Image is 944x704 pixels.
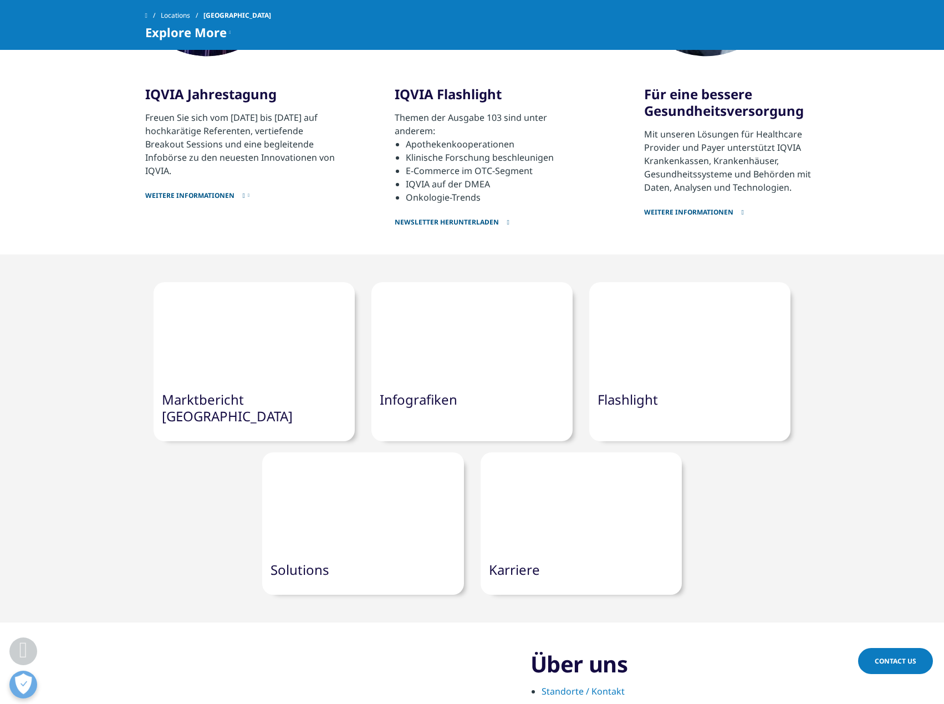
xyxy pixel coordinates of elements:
[145,86,336,103] h3: IQVIA Jahrestagung
[203,6,271,25] span: [GEOGRAPHIC_DATA]
[145,177,336,201] a: Weitere Informationen
[161,6,203,25] a: Locations
[271,560,329,579] a: Solutions
[858,648,933,674] a: Contact Us
[406,164,585,177] li: E-Commerce im OTC-Segment
[644,194,835,217] a: Weitere Informationen
[406,177,585,191] li: IQVIA auf der DMEA
[145,25,227,39] span: Explore More
[406,151,585,164] li: Klinische Forschung beschleunigen
[875,656,916,666] span: Contact Us
[598,390,658,409] a: Flashlight
[395,204,585,227] a: Newsletter herunterladen
[395,111,585,137] p: Themen der Ausgabe 103 sind unter anderem:
[644,86,835,119] h3: Für eine bessere Gesundheitsversorgung
[530,650,799,678] h3: Über uns
[406,137,585,151] li: Apothekenkooperationen
[644,127,835,194] p: Mit unseren Lösungen für Healthcare Provider und Payer unterstützt IQVIA Krankenkassen, Krankenhä...
[395,86,585,103] h3: IQVIA Flashlight
[489,560,540,579] a: Karriere
[406,191,585,204] li: Onkologie-Trends
[380,390,457,409] a: Infografiken
[542,685,625,697] a: Standorte / Kontakt
[145,111,336,177] p: Freuen Sie sich vom [DATE] bis [DATE] auf hochkarätige Referenten, vertiefende Breakout Sessions ...
[162,390,293,425] a: Marktbericht [GEOGRAPHIC_DATA]
[9,671,37,698] button: Open Preferences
